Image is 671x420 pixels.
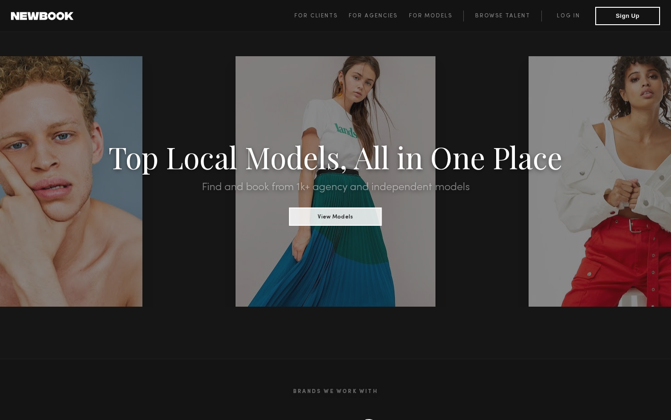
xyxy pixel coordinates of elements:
a: View Models [289,211,382,221]
span: For Agencies [349,13,398,19]
span: For Models [409,13,452,19]
a: For Clients [294,11,349,21]
a: Browse Talent [463,11,541,21]
a: Log in [541,11,595,21]
button: Sign Up [595,7,660,25]
a: For Agencies [349,11,409,21]
button: View Models [289,207,382,226]
span: For Clients [294,13,338,19]
h2: Brands We Work With [62,377,609,406]
a: For Models [409,11,464,21]
h1: Top Local Models, All in One Place [50,143,621,171]
h2: Find and book from 1k+ agency and independent models [50,182,621,193]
